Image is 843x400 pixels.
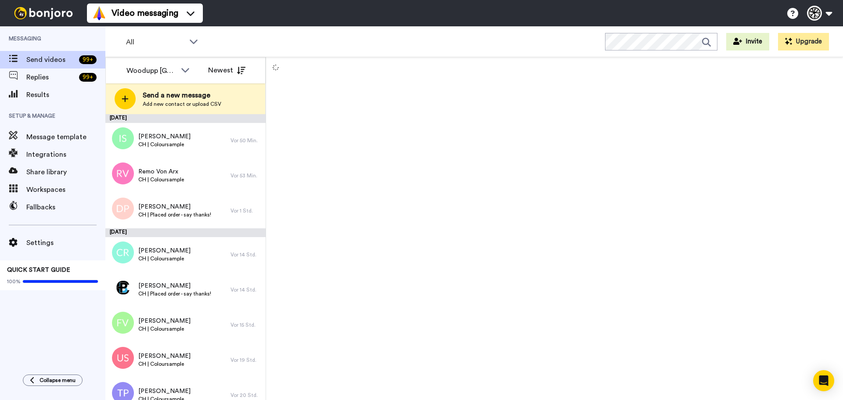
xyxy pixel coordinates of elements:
[126,37,185,47] span: All
[231,357,261,364] div: Vor 19 Std.
[138,211,211,218] span: CH | Placed order - say thanks!
[138,325,191,332] span: CH | Coloursample
[112,162,134,184] img: rv.png
[112,312,134,334] img: fv.png
[143,101,221,108] span: Add new contact or upload CSV
[138,132,191,141] span: [PERSON_NAME]
[26,202,105,213] span: Fallbacks
[138,202,211,211] span: [PERSON_NAME]
[112,198,134,220] img: dp.png
[231,137,261,144] div: Vor 50 Min.
[138,141,191,148] span: CH | Coloursample
[112,277,134,299] img: 8c7b7420-d94e-45ff-9932-0fe50e607a19.png
[112,127,134,149] img: is.png
[138,246,191,255] span: [PERSON_NAME]
[26,90,105,100] span: Results
[138,317,191,325] span: [PERSON_NAME]
[231,392,261,399] div: Vor 20 Std.
[26,149,105,160] span: Integrations
[143,90,221,101] span: Send a new message
[726,33,769,50] button: Invite
[138,176,184,183] span: CH | Coloursample
[231,286,261,293] div: Vor 14 Std.
[813,370,834,391] div: Open Intercom Messenger
[231,251,261,258] div: Vor 14 Std.
[26,184,105,195] span: Workspaces
[138,387,191,396] span: [PERSON_NAME]
[112,347,134,369] img: us.png
[26,54,76,65] span: Send videos
[231,207,261,214] div: Vor 1 Std.
[138,360,191,368] span: CH | Coloursample
[105,114,266,123] div: [DATE]
[112,7,178,19] span: Video messaging
[105,228,266,237] div: [DATE]
[778,33,829,50] button: Upgrade
[138,290,211,297] span: CH | Placed order - say thanks!
[112,241,134,263] img: cr.png
[202,61,252,79] button: Newest
[40,377,76,384] span: Collapse menu
[138,281,211,290] span: [PERSON_NAME]
[7,278,21,285] span: 100%
[23,375,83,386] button: Collapse menu
[79,55,97,64] div: 99 +
[7,267,70,273] span: QUICK START GUIDE
[138,167,184,176] span: Remo Von Arx
[126,65,177,76] div: Woodupp [GEOGRAPHIC_DATA]
[26,132,105,142] span: Message template
[92,6,106,20] img: vm-color.svg
[26,72,76,83] span: Replies
[26,167,105,177] span: Share library
[79,73,97,82] div: 99 +
[26,238,105,248] span: Settings
[11,7,76,19] img: bj-logo-header-white.svg
[231,321,261,328] div: Vor 15 Std.
[138,352,191,360] span: [PERSON_NAME]
[138,255,191,262] span: CH | Coloursample
[231,172,261,179] div: Vor 53 Min.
